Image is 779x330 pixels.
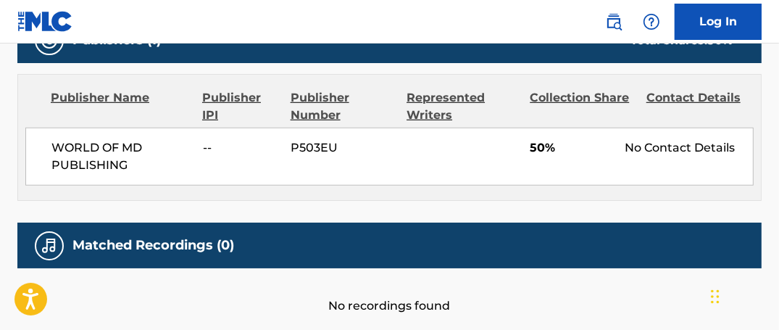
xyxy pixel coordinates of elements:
span: 50% [530,139,614,157]
span: P503EU [291,139,396,157]
div: No Contact Details [625,139,753,157]
div: Collection Share [530,89,636,124]
img: MLC Logo [17,11,73,32]
div: Publisher Name [51,89,191,124]
a: Public Search [599,7,628,36]
div: Help [637,7,666,36]
div: Represented Writers [407,89,519,124]
img: Matched Recordings [41,237,58,255]
img: search [605,13,622,30]
div: Publisher Number [291,89,396,124]
div: Contact Details [646,89,752,124]
span: WORLD OF MD PUBLISHING [51,139,192,174]
div: No recordings found [17,268,762,315]
div: Drag [711,275,720,318]
iframe: Chat Widget [707,260,779,330]
img: help [643,13,660,30]
h5: Matched Recordings (0) [72,237,234,254]
div: Publisher IPI [202,89,280,124]
a: Log In [675,4,762,40]
span: 50 % [707,33,733,47]
span: -- [203,139,280,157]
